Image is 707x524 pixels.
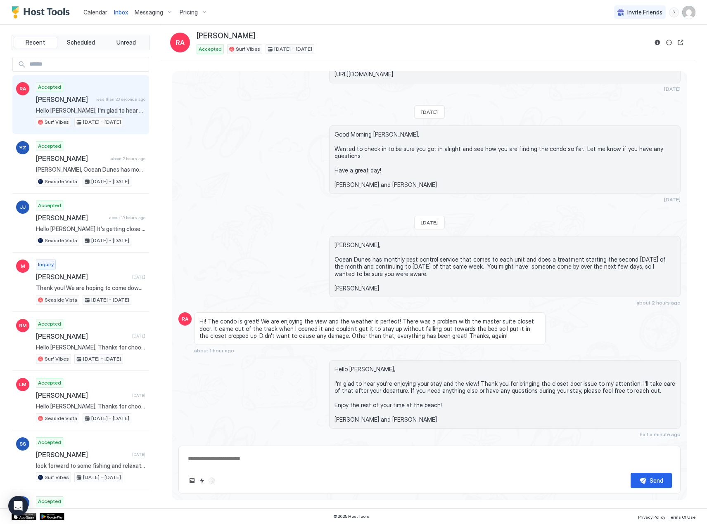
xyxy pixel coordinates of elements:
span: Good Morning [PERSON_NAME], Wanted to check in to be sure you got in alright and see how you are ... [335,131,675,189]
span: [PERSON_NAME], Ocean Dunes has monthly pest control service that comes to each unit and does a tr... [36,166,145,173]
span: Pricing [180,9,198,16]
span: Terms Of Use [669,515,695,519]
span: M [21,262,25,270]
span: about 2 hours ago [111,156,145,161]
span: [DATE] - [DATE] [91,178,129,185]
span: [PERSON_NAME] [36,95,93,104]
span: Hello [PERSON_NAME], I'm glad to hear you're enjoying your stay and the view! Thank you for bring... [335,366,675,423]
span: RA [176,38,185,47]
span: [PERSON_NAME] [36,391,129,399]
span: Surf Vibes [45,355,69,363]
a: Calendar [83,8,107,17]
button: Reservation information [652,38,662,47]
span: Thank you! We are hoping to come down next week but are keeping an eye on the hurricanes the next... [36,284,145,292]
button: Sync reservation [664,38,674,47]
span: [PERSON_NAME] [36,273,129,281]
button: Quick reply [197,476,207,486]
span: Seaside Vista [45,415,77,422]
span: RM [19,322,27,329]
span: Messaging [135,9,163,16]
span: Accepted [38,320,61,328]
span: look forward to some fishing and relaxation [36,462,145,470]
span: Scheduled [67,39,95,46]
a: Host Tools Logo [12,6,74,19]
span: [DATE] [664,86,681,92]
span: Seaside Vista [45,178,77,185]
span: less than 20 seconds ago [96,97,145,102]
span: Inquiry [38,261,54,268]
span: Hello [PERSON_NAME], I'm glad to hear you're enjoying your stay and the view! Thank you for bring... [36,107,145,114]
span: half a minute ago [640,431,681,437]
span: RA [19,85,26,92]
span: [DATE] [132,452,145,457]
span: Privacy Policy [638,515,665,519]
span: Inbox [114,9,128,16]
span: about 19 hours ago [109,215,145,220]
div: Send [650,476,663,485]
span: Calendar [83,9,107,16]
button: Recent [14,37,57,48]
span: Hi! The condo is great! We are enjoying the view and the weather is perfect! There was a problem ... [199,318,540,340]
span: Surf Vibes [45,118,69,126]
span: Accepted [38,439,61,446]
span: Hello [PERSON_NAME], Thanks for choosing to stay at our place! We are sure you will love it. We w... [36,344,145,351]
button: Open reservation [676,38,686,47]
span: Accepted [38,142,61,150]
a: Inbox [114,8,128,17]
span: Accepted [38,83,61,91]
button: Upload image [187,476,197,486]
span: [DATE] [132,333,145,339]
button: Send [631,473,672,488]
span: about 2 hours ago [636,300,681,306]
span: about 1 hour ago [194,347,234,354]
span: Hello [PERSON_NAME] It's getting close to your stay so we want to give you some information to ge... [36,225,145,233]
span: Invite Friends [627,9,662,16]
span: [DATE] - [DATE] [91,415,129,422]
span: Surf Vibes [45,474,69,481]
span: Accepted [38,498,61,505]
span: © 2025 Host Tools [333,514,369,519]
div: Open Intercom Messenger [8,496,28,516]
span: [DATE] [132,274,145,280]
a: Google Play Store [40,513,64,520]
span: Seaside Vista [45,296,77,304]
span: [PERSON_NAME] [36,214,106,222]
span: LM [19,381,26,388]
span: YZ [19,144,26,151]
span: [DATE] [132,393,145,398]
span: RA [182,315,188,323]
div: menu [669,7,679,17]
a: App Store [12,513,36,520]
span: [DATE] - [DATE] [91,237,129,244]
button: Scheduled [59,37,103,48]
div: tab-group [12,35,150,50]
span: [DATE] - [DATE] [83,118,121,126]
span: Unread [116,39,136,46]
a: Privacy Policy [638,512,665,521]
span: JJ [20,203,26,211]
span: [DATE] - [DATE] [91,296,129,304]
span: Accepted [38,202,61,209]
span: [PERSON_NAME] [197,31,255,41]
span: [DATE] - [DATE] [83,474,121,481]
span: Seaside Vista [45,237,77,244]
input: Input Field [26,57,149,71]
span: [PERSON_NAME] [36,332,129,340]
span: [DATE] [421,220,438,226]
span: SS [19,440,26,448]
div: User profile [682,6,695,19]
span: Surf Vibes [236,45,260,53]
button: Unread [104,37,148,48]
span: Hello [PERSON_NAME], Thanks for choosing to stay at our place! We are sure you will love it. We w... [36,403,145,410]
span: Accepted [199,45,222,53]
a: Terms Of Use [669,512,695,521]
span: Recent [26,39,45,46]
span: [PERSON_NAME] [36,451,129,459]
span: [DATE] [421,109,438,115]
span: Accepted [38,379,61,387]
span: [PERSON_NAME], Ocean Dunes has monthly pest control service that comes to each unit and does a tr... [335,241,675,292]
span: [DATE] - [DATE] [83,355,121,363]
